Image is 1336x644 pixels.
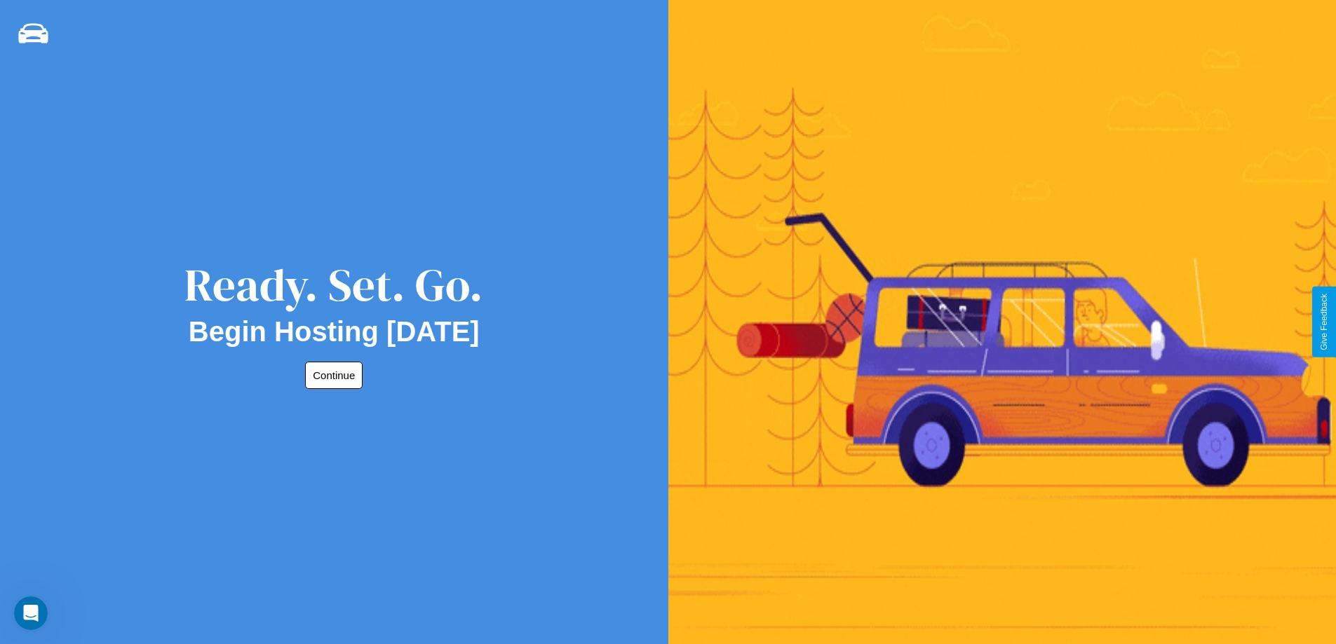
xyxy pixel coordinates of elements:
iframe: Intercom live chat [14,596,48,630]
h2: Begin Hosting [DATE] [189,316,480,348]
button: Continue [305,362,363,389]
div: Ready. Set. Go. [184,254,483,316]
div: Give Feedback [1319,294,1329,350]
